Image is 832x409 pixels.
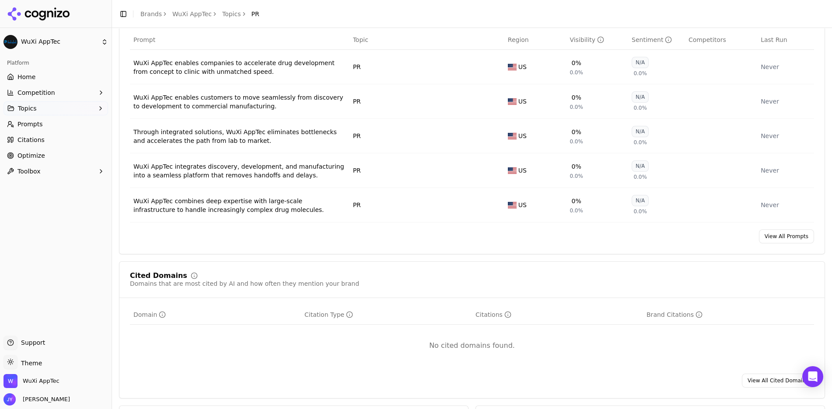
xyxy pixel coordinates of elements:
[628,30,685,50] th: sentiment
[475,310,511,319] div: Citations
[508,35,529,44] span: Region
[633,104,647,111] span: 0.0%
[759,229,814,243] a: View All Prompts
[130,272,187,279] div: Cited Domains
[508,133,517,139] img: US flag
[633,70,647,77] span: 0.0%
[17,360,42,367] span: Theme
[130,325,814,367] td: No cited domains found.
[742,374,814,388] a: View All Cited Domains
[761,97,811,106] div: Never
[353,132,361,140] a: PR
[353,166,361,175] a: PR
[133,128,346,145] a: Through integrated solutions, WuXi AppTec eliminates bottlenecks and accelerates the path from la...
[172,10,212,18] a: WuXi AppTec
[222,10,241,18] a: Topics
[133,93,346,111] a: WuXi AppTec enables customers to move seamlessly from discovery to development to commercial manu...
[570,207,583,214] span: 0.0%
[802,366,823,387] div: Open Intercom Messenger
[570,104,583,111] span: 0.0%
[508,98,517,105] img: US flag
[3,149,108,163] a: Optimize
[3,101,108,115] button: Topics
[633,173,647,180] span: 0.0%
[632,195,649,206] div: N/A
[518,166,527,175] span: US
[3,133,108,147] a: Citations
[689,35,726,44] span: Competitors
[518,62,527,71] span: US
[133,197,346,214] div: WuXi AppTec combines deep expertise with large-scale infrastructure to handle increasingly comple...
[643,305,814,325] th: brandCitationCount
[3,56,108,70] div: Platform
[130,279,359,288] div: Domains that are most cited by AI and how often they mention your brand
[3,164,108,178] button: Toolbox
[130,305,814,367] div: Data table
[518,201,527,209] span: US
[353,62,361,71] a: PR
[633,139,647,146] span: 0.0%
[21,38,98,46] span: WuXi AppTec
[518,132,527,140] span: US
[3,86,108,100] button: Competition
[133,310,166,319] div: Domain
[17,73,35,81] span: Home
[301,305,472,325] th: citationTypes
[252,10,259,18] span: PR
[761,201,811,209] div: Never
[572,59,581,67] div: 0%
[632,91,649,103] div: N/A
[3,374,17,388] img: WuXi AppTec
[17,88,55,97] span: Competition
[3,393,70,406] button: Open user button
[353,97,361,106] a: PR
[133,35,155,44] span: Prompt
[632,35,672,44] div: Sentiment
[130,305,301,325] th: domain
[570,35,604,44] div: Visibility
[133,162,346,180] a: WuXi AppTec integrates discovery, development, and manufacturing into a seamless platform that re...
[572,162,581,171] div: 0%
[761,35,787,44] span: Last Run
[508,64,517,70] img: US flag
[130,30,350,50] th: Prompt
[572,128,581,136] div: 0%
[17,338,45,347] span: Support
[633,208,647,215] span: 0.0%
[570,173,583,180] span: 0.0%
[23,377,59,385] span: WuXi AppTec
[572,93,581,102] div: 0%
[304,310,353,319] div: Citation Type
[508,202,517,208] img: US flag
[761,166,811,175] div: Never
[17,151,45,160] span: Optimize
[570,69,583,76] span: 0.0%
[3,117,108,131] a: Prompts
[518,97,527,106] span: US
[17,120,43,128] span: Prompts
[3,393,16,406] img: Jessica Yang
[19,395,70,403] span: [PERSON_NAME]
[632,126,649,137] div: N/A
[566,30,628,50] th: brandMentionRate
[685,30,757,50] th: Competitors
[130,30,814,222] div: Data table
[3,374,59,388] button: Open organization switcher
[353,35,368,44] span: Topic
[18,104,37,113] span: Topics
[504,30,566,50] th: Region
[3,35,17,49] img: WuXi AppTec
[140,10,259,18] nav: breadcrumb
[353,201,361,209] a: PR
[761,62,811,71] div: Never
[140,10,162,17] a: Brands
[133,59,346,76] a: WuXi AppTec enables companies to accelerate drug development from concept to clinic with unmatche...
